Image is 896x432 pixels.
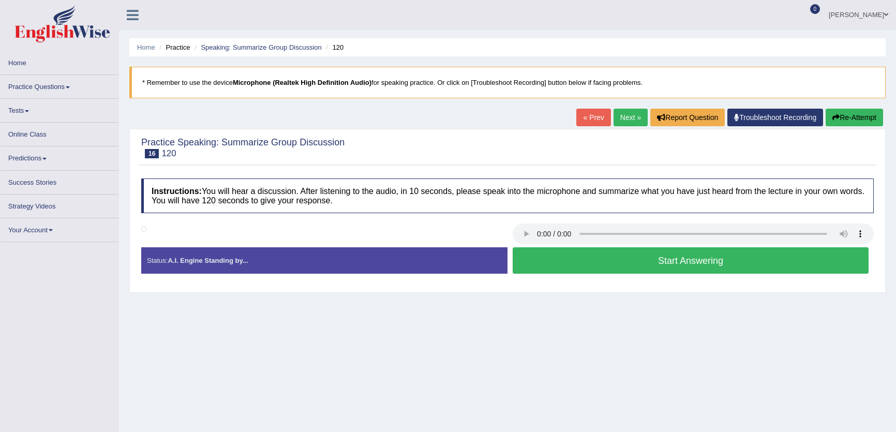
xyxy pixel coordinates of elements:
a: Strategy Videos [1,195,118,215]
li: Practice [157,42,190,52]
span: 0 [810,4,820,14]
button: Report Question [650,109,725,126]
button: Start Answering [513,247,869,274]
li: 120 [323,42,344,52]
a: Your Account [1,218,118,239]
a: Predictions [1,146,118,167]
a: Home [137,43,155,51]
small: 120 [161,148,176,158]
a: Next » [614,109,648,126]
a: Success Stories [1,171,118,191]
button: Re-Attempt [826,109,883,126]
span: 16 [145,149,159,158]
a: Troubleshoot Recording [727,109,823,126]
blockquote: * Remember to use the device for speaking practice. Or click on [Troubleshoot Recording] button b... [129,67,886,98]
a: Tests [1,99,118,119]
div: Status: [141,247,507,274]
h2: Practice Speaking: Summarize Group Discussion [141,138,345,158]
a: Practice Questions [1,75,118,95]
b: Microphone (Realtek High Definition Audio) [233,79,371,86]
h4: You will hear a discussion. After listening to the audio, in 10 seconds, please speak into the mi... [141,178,874,213]
a: Online Class [1,123,118,143]
a: Home [1,51,118,71]
a: « Prev [576,109,610,126]
strong: A.I. Engine Standing by... [168,257,248,264]
b: Instructions: [152,187,202,196]
a: Speaking: Summarize Group Discussion [201,43,321,51]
